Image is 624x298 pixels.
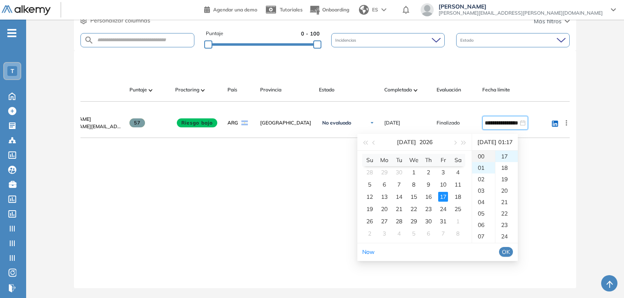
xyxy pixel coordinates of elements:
div: 02 [472,173,495,185]
span: 0 - 100 [301,30,320,38]
div: 30 [394,167,404,177]
div: 24 [495,231,518,242]
img: [missing "en.ARROW_ALT" translation] [201,89,205,91]
span: Evaluación [437,86,461,93]
div: Estado [456,33,570,47]
div: 25 [495,242,518,254]
img: Ícono de flecha [370,120,374,125]
i: - [7,32,16,34]
div: 7 [394,180,404,189]
span: Puntaje [129,86,147,93]
div: 00 [472,151,495,162]
span: Estado [460,37,475,43]
div: 9 [423,180,433,189]
div: 21 [495,196,518,208]
button: [DATE] [397,134,416,150]
div: 4 [394,229,404,238]
img: world [359,5,369,15]
span: ES [372,6,378,13]
div: 13 [379,192,389,202]
div: 20 [379,204,389,214]
div: 6 [379,180,389,189]
div: 1 [453,216,463,226]
div: 23 [423,204,433,214]
td: 2026-07-19 [362,203,377,215]
div: 8 [409,180,419,189]
td: 2026-07-20 [377,203,392,215]
div: [DATE] 01:17 [475,134,515,150]
span: 57 [129,118,145,127]
div: 20 [495,185,518,196]
img: ARG [241,120,248,125]
div: 6 [423,229,433,238]
img: [missing "en.ARROW_ALT" translation] [414,89,418,91]
td: 2026-07-23 [421,203,436,215]
div: Incidencias [331,33,445,47]
td: 2026-07-02 [421,166,436,178]
div: 07 [472,231,495,242]
td: 2026-08-05 [406,227,421,240]
div: 29 [379,167,389,177]
td: 2026-07-31 [436,215,450,227]
th: Th [421,154,436,166]
span: Incidencias [335,37,358,43]
th: Fr [436,154,450,166]
td: 2026-07-03 [436,166,450,178]
span: Más filtros [534,17,562,26]
div: 27 [379,216,389,226]
th: Mo [377,154,392,166]
td: 2026-07-16 [421,191,436,203]
div: 19 [365,204,374,214]
td: 2026-06-30 [392,166,406,178]
iframe: Chat Widget [583,259,624,298]
td: 2026-07-27 [377,215,392,227]
div: 28 [394,216,404,226]
td: 2026-07-25 [450,203,465,215]
span: Finalizado [437,119,460,127]
td: 2026-08-07 [436,227,450,240]
div: 3 [438,167,448,177]
span: [PERSON_NAME][EMAIL_ADDRESS][PERSON_NAME][DOMAIN_NAME] [439,10,603,16]
th: Sa [450,154,465,166]
button: OK [499,247,513,257]
span: Estado [319,86,334,93]
td: 2026-07-13 [377,191,392,203]
div: 05 [472,208,495,219]
div: 16 [423,192,433,202]
span: [PERSON_NAME] [439,3,603,10]
div: 01 [472,162,495,173]
span: País [227,86,237,93]
a: Agendar una demo [204,4,257,14]
span: ARG [227,119,238,127]
td: 2026-07-07 [392,178,406,191]
td: 2026-07-26 [362,215,377,227]
div: 23 [495,219,518,231]
button: Personalizar columnas [80,16,150,25]
td: 2026-07-21 [392,203,406,215]
td: 2026-08-02 [362,227,377,240]
div: 2 [365,229,374,238]
div: 28 [365,167,374,177]
th: Tu [392,154,406,166]
div: 10 [438,180,448,189]
div: 5 [365,180,374,189]
div: 04 [472,196,495,208]
span: Puntaje [206,30,223,38]
td: 2026-07-14 [392,191,406,203]
a: [PERSON_NAME] [51,116,123,123]
span: T [11,68,14,74]
td: 2026-08-06 [421,227,436,240]
th: Su [362,154,377,166]
td: 2026-08-04 [392,227,406,240]
div: 08 [472,242,495,254]
div: 18 [495,162,518,173]
span: Riesgo bajo [177,118,218,127]
span: Onboarding [322,7,349,13]
img: Logo [2,5,51,16]
td: 2026-07-30 [421,215,436,227]
span: Provincia [260,86,281,93]
td: 2026-07-04 [450,166,465,178]
td: 2026-07-08 [406,178,421,191]
span: Fecha límite [482,86,510,93]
